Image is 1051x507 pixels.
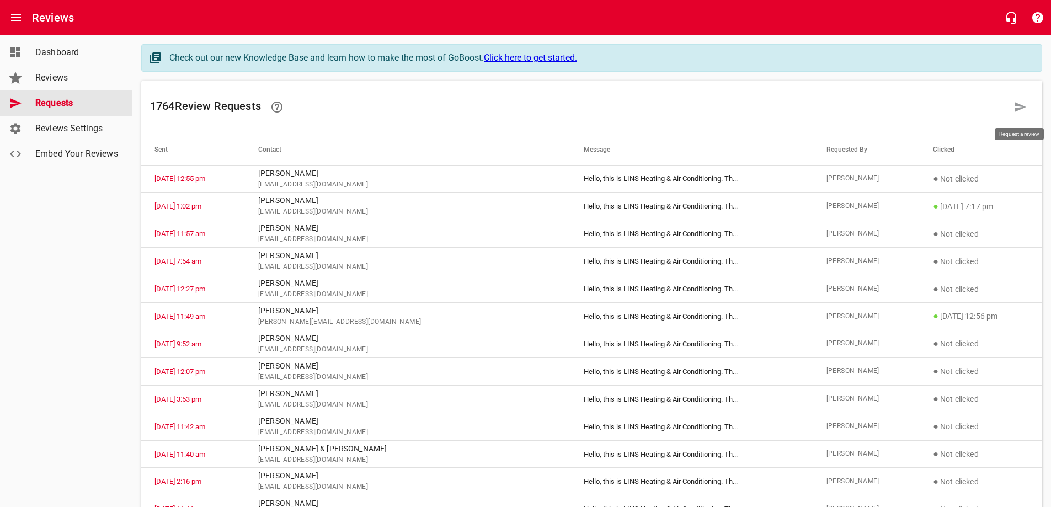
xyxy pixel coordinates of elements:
[920,134,1042,165] th: Clicked
[933,173,938,184] span: ●
[933,447,1029,461] p: Not clicked
[933,228,938,239] span: ●
[826,173,907,184] span: [PERSON_NAME]
[154,477,201,485] a: [DATE] 2:16 pm
[154,257,201,265] a: [DATE] 7:54 am
[258,470,557,482] p: [PERSON_NAME]
[933,392,1029,405] p: Not clicked
[933,338,938,349] span: ●
[154,174,205,183] a: [DATE] 12:55 pm
[933,200,1029,213] p: [DATE] 7:17 pm
[154,423,205,431] a: [DATE] 11:42 am
[570,134,813,165] th: Message
[258,250,557,261] p: [PERSON_NAME]
[933,393,938,404] span: ●
[258,222,557,234] p: [PERSON_NAME]
[933,201,938,211] span: ●
[933,337,1029,350] p: Not clicked
[570,303,813,330] td: Hello, this is LINS Heating & Air Conditioning. Th ...
[570,357,813,385] td: Hello, this is LINS Heating & Air Conditioning. Th ...
[258,388,557,399] p: [PERSON_NAME]
[3,4,29,31] button: Open drawer
[933,311,938,321] span: ●
[998,4,1025,31] button: Live Chat
[258,234,557,245] span: [EMAIL_ADDRESS][DOMAIN_NAME]
[826,284,907,295] span: [PERSON_NAME]
[35,122,119,135] span: Reviews Settings
[933,421,938,431] span: ●
[933,284,938,294] span: ●
[258,289,557,300] span: [EMAIL_ADDRESS][DOMAIN_NAME]
[264,94,290,120] a: Learn how requesting reviews can improve your online presence
[933,256,938,266] span: ●
[154,230,205,238] a: [DATE] 11:57 am
[258,261,557,273] span: [EMAIL_ADDRESS][DOMAIN_NAME]
[35,46,119,59] span: Dashboard
[933,476,938,487] span: ●
[169,51,1031,65] div: Check out our new Knowledge Base and learn how to make the most of GoBoost.
[826,228,907,239] span: [PERSON_NAME]
[154,450,205,458] a: [DATE] 11:40 am
[933,365,1029,378] p: Not clicked
[154,367,205,376] a: [DATE] 12:07 pm
[826,338,907,349] span: [PERSON_NAME]
[933,475,1029,488] p: Not clicked
[258,360,557,372] p: [PERSON_NAME]
[570,440,813,468] td: Hello, this is LINS Heating & Air Conditioning. Th ...
[154,312,205,321] a: [DATE] 11:49 am
[933,172,1029,185] p: Not clicked
[35,71,119,84] span: Reviews
[258,482,557,493] span: [EMAIL_ADDRESS][DOMAIN_NAME]
[154,285,205,293] a: [DATE] 12:27 pm
[484,52,577,63] a: Click here to get started.
[826,421,907,432] span: [PERSON_NAME]
[826,449,907,460] span: [PERSON_NAME]
[154,340,201,348] a: [DATE] 9:52 am
[570,385,813,413] td: Hello, this is LINS Heating & Air Conditioning. Th ...
[570,468,813,495] td: Hello, this is LINS Heating & Air Conditioning. Th ...
[570,193,813,220] td: Hello, this is LINS Heating & Air Conditioning. Th ...
[570,330,813,357] td: Hello, this is LINS Heating & Air Conditioning. Th ...
[933,282,1029,296] p: Not clicked
[32,9,74,26] h6: Reviews
[570,165,813,193] td: Hello, this is LINS Heating & Air Conditioning. Th ...
[141,134,245,165] th: Sent
[933,227,1029,241] p: Not clicked
[258,206,557,217] span: [EMAIL_ADDRESS][DOMAIN_NAME]
[258,317,557,328] span: [PERSON_NAME][EMAIL_ADDRESS][DOMAIN_NAME]
[258,333,557,344] p: [PERSON_NAME]
[570,413,813,440] td: Hello, this is LINS Heating & Air Conditioning. Th ...
[826,366,907,377] span: [PERSON_NAME]
[258,443,557,455] p: [PERSON_NAME] & [PERSON_NAME]
[154,202,201,210] a: [DATE] 1:02 pm
[258,455,557,466] span: [EMAIL_ADDRESS][DOMAIN_NAME]
[933,309,1029,323] p: [DATE] 12:56 pm
[933,420,1029,433] p: Not clicked
[258,305,557,317] p: [PERSON_NAME]
[933,255,1029,268] p: Not clicked
[258,399,557,410] span: [EMAIL_ADDRESS][DOMAIN_NAME]
[258,372,557,383] span: [EMAIL_ADDRESS][DOMAIN_NAME]
[1025,4,1051,31] button: Support Portal
[826,311,907,322] span: [PERSON_NAME]
[35,147,119,161] span: Embed Your Reviews
[933,449,938,459] span: ●
[826,476,907,487] span: [PERSON_NAME]
[570,220,813,248] td: Hello, this is LINS Heating & Air Conditioning. Th ...
[570,275,813,303] td: Hello, this is LINS Heating & Air Conditioning. Th ...
[245,134,570,165] th: Contact
[258,179,557,190] span: [EMAIL_ADDRESS][DOMAIN_NAME]
[150,94,1007,120] h6: 1764 Review Request s
[258,195,557,206] p: [PERSON_NAME]
[258,427,557,438] span: [EMAIL_ADDRESS][DOMAIN_NAME]
[258,415,557,427] p: [PERSON_NAME]
[154,395,201,403] a: [DATE] 3:53 pm
[826,393,907,404] span: [PERSON_NAME]
[933,366,938,376] span: ●
[813,134,920,165] th: Requested By
[258,344,557,355] span: [EMAIL_ADDRESS][DOMAIN_NAME]
[258,168,557,179] p: [PERSON_NAME]
[826,256,907,267] span: [PERSON_NAME]
[826,201,907,212] span: [PERSON_NAME]
[258,277,557,289] p: [PERSON_NAME]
